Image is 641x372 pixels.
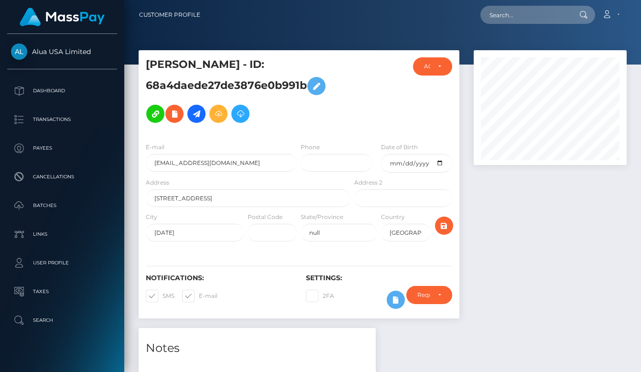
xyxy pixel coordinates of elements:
[146,274,292,282] h6: Notifications:
[306,290,334,302] label: 2FA
[20,8,105,26] img: MassPay Logo
[187,105,206,123] a: Initiate Payout
[11,44,27,60] img: Alua USA Limited
[381,213,405,221] label: Country
[480,6,570,24] input: Search...
[11,227,113,241] p: Links
[7,136,117,160] a: Payees
[146,290,174,302] label: SMS
[7,222,117,246] a: Links
[146,57,345,128] h5: [PERSON_NAME] - ID: 68a4daede27de3876e0b991b
[146,213,157,221] label: City
[381,143,418,152] label: Date of Birth
[11,313,113,328] p: Search
[11,170,113,184] p: Cancellations
[11,198,113,213] p: Batches
[11,141,113,155] p: Payees
[413,57,452,76] button: ACTIVE
[146,178,169,187] label: Address
[7,280,117,304] a: Taxes
[7,79,117,103] a: Dashboard
[301,143,320,152] label: Phone
[7,194,117,218] a: Batches
[139,5,200,25] a: Customer Profile
[7,251,117,275] a: User Profile
[7,47,117,56] span: Alua USA Limited
[11,256,113,270] p: User Profile
[182,290,217,302] label: E-mail
[306,274,452,282] h6: Settings:
[424,63,430,70] div: ACTIVE
[406,286,452,304] button: Require ID/Selfie Verification
[7,108,117,131] a: Transactions
[301,213,343,221] label: State/Province
[354,178,382,187] label: Address 2
[146,340,369,357] h4: Notes
[11,84,113,98] p: Dashboard
[146,143,164,152] label: E-mail
[11,284,113,299] p: Taxes
[417,291,430,299] div: Require ID/Selfie Verification
[7,165,117,189] a: Cancellations
[7,308,117,332] a: Search
[248,213,282,221] label: Postal Code
[11,112,113,127] p: Transactions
